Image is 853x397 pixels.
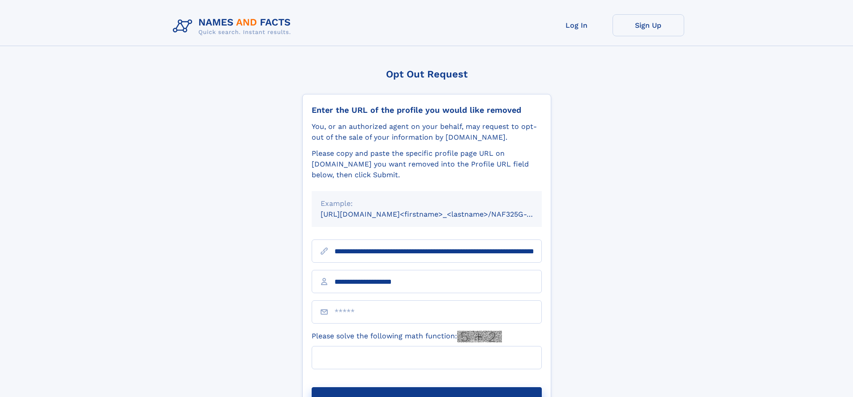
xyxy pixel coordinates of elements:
[613,14,684,36] a: Sign Up
[312,105,542,115] div: Enter the URL of the profile you would like removed
[321,210,559,218] small: [URL][DOMAIN_NAME]<firstname>_<lastname>/NAF325G-xxxxxxxx
[302,68,551,80] div: Opt Out Request
[541,14,613,36] a: Log In
[312,148,542,180] div: Please copy and paste the specific profile page URL on [DOMAIN_NAME] you want removed into the Pr...
[169,14,298,38] img: Logo Names and Facts
[321,198,533,209] div: Example:
[312,331,502,342] label: Please solve the following math function:
[312,121,542,143] div: You, or an authorized agent on your behalf, may request to opt-out of the sale of your informatio...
